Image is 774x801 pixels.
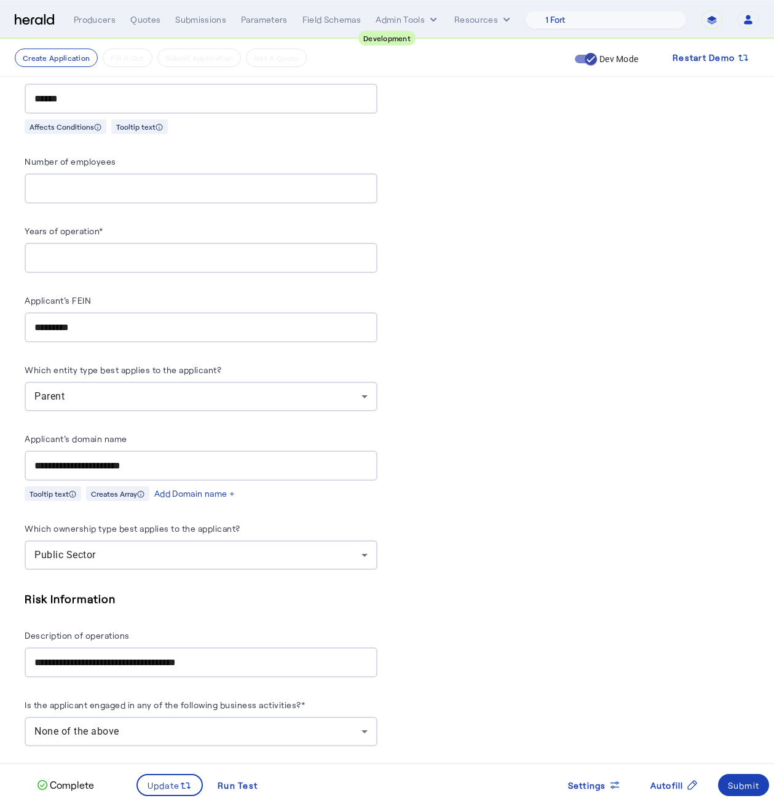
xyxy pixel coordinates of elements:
div: Development [358,31,416,45]
div: Field Schemas [302,14,361,26]
div: Creates Array [86,486,149,501]
span: Restart Demo [673,50,735,65]
div: Tooltip text [111,119,168,134]
label: Applicant's FEIN [25,295,91,306]
div: Submit [728,779,760,792]
span: Autofill [650,779,684,792]
span: None of the above [34,725,119,737]
p: Complete [47,778,94,792]
span: Settings [568,779,606,792]
label: Years of operation* [25,226,103,236]
label: Applicant's domain name [25,433,127,444]
div: Quotes [130,14,160,26]
label: Which ownership type best applies to the applicant? [25,523,240,534]
label: Description of operations [25,630,130,641]
span: Update [148,779,180,792]
div: Tooltip text [25,486,81,501]
button: Get A Quote [246,49,307,67]
button: internal dropdown menu [376,14,440,26]
button: Create Application [15,49,98,67]
div: Submissions [175,14,226,26]
div: Producers [74,14,116,26]
div: Parameters [241,14,288,26]
button: Run Test [208,774,267,796]
button: Update [136,774,203,796]
button: Restart Demo [663,47,759,69]
span: Public Sector [34,549,96,561]
div: Affects Conditions [25,119,106,134]
button: Settings [558,774,631,796]
button: Autofill [641,774,708,796]
img: Herald Logo [15,14,54,26]
label: Which entity type best applies to the applicant? [25,365,221,375]
button: Resources dropdown menu [454,14,513,26]
label: Is the applicant engaged in any of the following business activities?* [25,700,305,710]
button: Fill it Out [103,49,152,67]
span: Parent [34,390,65,402]
div: Run Test [218,779,258,792]
h5: Risk Information [25,590,377,608]
label: Dev Mode [597,53,638,65]
div: Add Domain name + [154,487,235,500]
button: Submit Application [157,49,241,67]
label: Number of employees [25,156,116,167]
button: Submit [718,774,770,796]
